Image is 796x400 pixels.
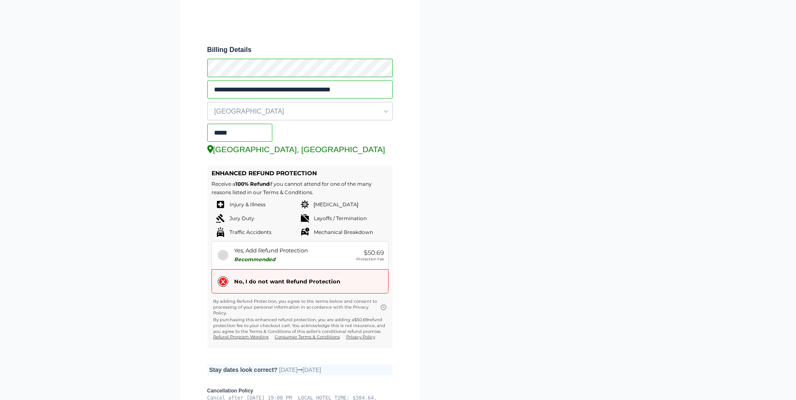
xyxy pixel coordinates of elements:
b: Stay dates look correct? [209,366,278,373]
div: [GEOGRAPHIC_DATA], [GEOGRAPHIC_DATA] [207,145,393,154]
span: [GEOGRAPHIC_DATA] [208,104,392,119]
span: Billing Details [207,46,393,54]
span: [DATE] [DATE] [279,366,321,373]
b: Cancellation Policy [207,388,393,394]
